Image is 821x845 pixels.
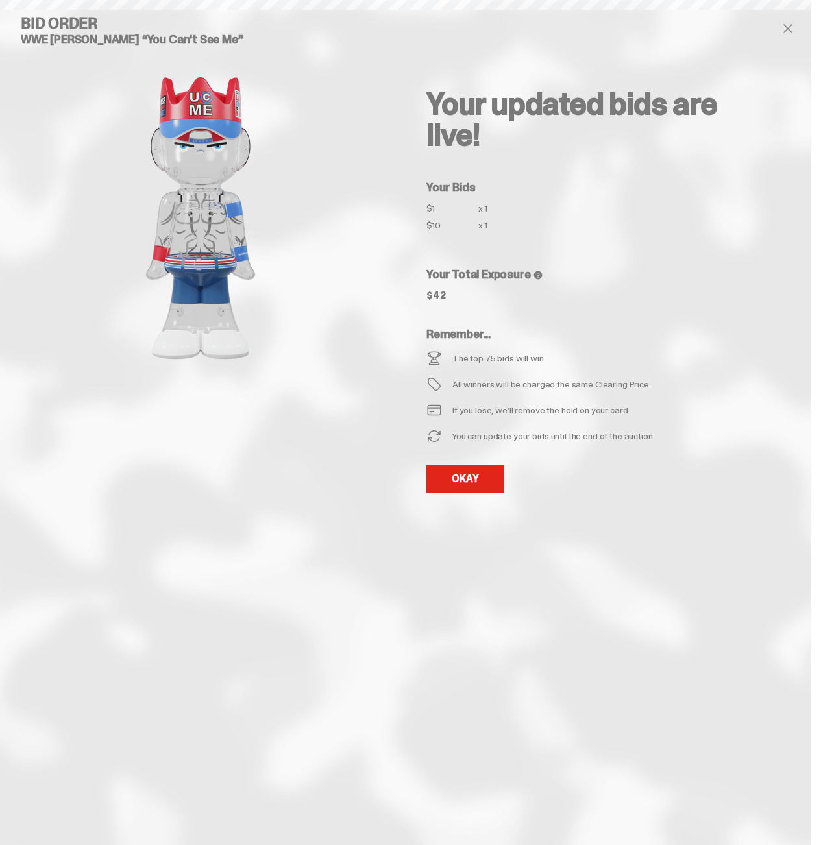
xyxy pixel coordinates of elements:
[426,221,478,230] div: $10
[478,204,499,221] div: x 1
[426,291,446,300] div: $42
[426,182,770,193] h5: Your Bids
[452,432,654,441] div: You can update your bids until the end of the auction.
[426,88,770,151] h2: Your updated bids are live!
[426,204,478,213] div: $1
[21,34,380,45] h5: WWE [PERSON_NAME] “You Can't See Me”
[21,16,380,31] h4: Bid Order
[426,465,504,493] a: OKAY
[71,56,330,380] img: product image
[452,406,630,415] div: If you lose, we’ll remove the hold on your card.
[426,328,687,340] h5: Remember...
[478,221,499,238] div: x 1
[452,354,546,363] div: The top 75 bids will win.
[452,380,687,389] div: All winners will be charged the same Clearing Price.
[426,269,770,280] h5: Your Total Exposure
